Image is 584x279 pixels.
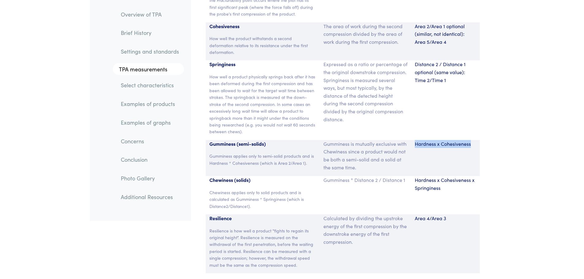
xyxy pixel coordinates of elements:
[209,227,316,268] p: Resilience is how well a product "fights to regain its original height". Resilience is measured o...
[209,60,316,68] p: Springiness
[116,190,184,204] a: Additional Resources
[209,176,316,184] p: Chewiness (solids)
[116,115,184,130] a: Examples of graphs
[415,140,476,148] p: Hardness x Cohesiveness
[209,214,316,222] p: Resilience
[209,140,316,148] p: Gumminess (semi-solids)
[323,214,407,246] p: Calculated by dividing the upstroke energy of the first compression by the downstroke energy of t...
[209,22,316,30] p: Cohesiveness
[415,176,476,192] p: Hardness x Cohesiveness x Springiness
[116,26,184,40] a: Brief History
[116,97,184,111] a: Examples of products
[116,7,184,21] a: Overview of TPA
[209,73,316,135] p: How well a product physically springs back after it has been deformed during the first compressio...
[209,153,316,166] p: Gumminess applies only to semi-solid products and is Hardness * Cohesiveness (which is Area 2/Are...
[113,63,184,75] a: TPA measurements
[415,214,476,222] p: Area 4/Area 3
[323,22,407,46] p: The area of work during the second compression divided by the area of work during the first compr...
[116,153,184,167] a: Conclusion
[116,44,184,58] a: Settings and standards
[116,134,184,148] a: Concerns
[209,189,316,209] p: Chewiness applies only to solid products and is calculated as Gumminess * Springiness (which is D...
[323,176,407,184] p: Gumminess * Distance 2 / Distance 1
[116,171,184,185] a: Photo Gallery
[116,78,184,92] a: Select characteristics
[415,60,476,84] p: Distance 2 / Distance 1 optional (same value): Time 2/Time 1
[323,140,407,171] p: Gumminess is mutually exclusive with Chewiness since a product would not be both a semi-solid and...
[415,22,476,46] p: Area 2/Area 1 optional (similar, not identical): Area 5/Area 4
[323,60,407,123] p: Expressed as a ratio or percentage of the original downstroke compression. Springiness is measure...
[209,35,316,55] p: How well the product withstands a second deformation relative to its resistance under the first d...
